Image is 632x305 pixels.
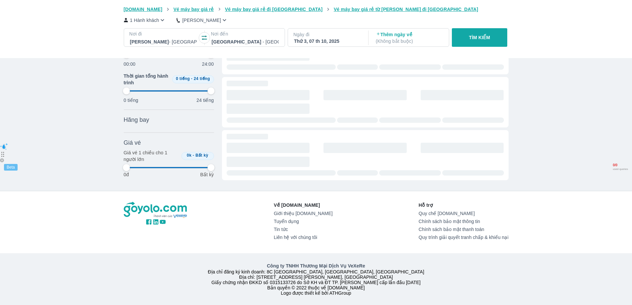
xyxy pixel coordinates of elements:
[274,219,332,224] a: Tuyển dụng
[274,202,332,208] p: Về [DOMAIN_NAME]
[4,164,18,171] div: Beta
[124,202,188,218] img: logo
[419,235,509,240] a: Quy trình giải quyết tranh chấp & khiếu nại
[124,73,170,86] span: Thời gian tổng hành trình
[294,38,361,44] div: Thứ 3, 07 th 10, 2025
[202,61,214,67] p: 24:00
[129,31,198,37] p: Nơi đi
[293,31,362,38] p: Ngày đi
[613,168,628,171] span: used queries
[452,28,507,47] button: TÌM KIẾM
[200,171,214,178] p: Bất kỳ
[124,7,163,12] span: [DOMAIN_NAME]
[125,263,507,269] p: Công ty TNHH Thương Mại Dịch Vụ VeXeRe
[124,139,141,147] span: Giá vé
[469,34,490,41] p: TÌM KIẾM
[120,263,513,296] div: Địa chỉ đăng ký kinh doanh: 8C [GEOGRAPHIC_DATA], [GEOGRAPHIC_DATA], [GEOGRAPHIC_DATA] Địa chỉ: [...
[124,61,136,67] p: 00:00
[193,153,194,158] span: -
[376,31,443,44] p: Thêm ngày về
[613,163,628,168] span: 0 / 0
[182,17,221,24] p: [PERSON_NAME]
[130,17,159,24] p: 1 Hành khách
[376,38,443,44] p: ( Không bắt buộc )
[225,7,322,12] span: Vé máy bay giá rẻ đi [GEOGRAPHIC_DATA]
[176,17,228,24] button: [PERSON_NAME]
[124,6,509,13] nav: breadcrumb
[194,76,210,81] span: 24 tiếng
[124,149,179,163] p: Giá vé 1 chiều cho 1 người lớn
[211,31,279,37] p: Nơi đến
[191,76,192,81] span: -
[419,211,509,216] a: Quy chế [DOMAIN_NAME]
[174,7,214,12] span: Vé máy bay giá rẻ
[419,219,509,224] a: Chính sách bảo mật thông tin
[334,7,478,12] span: Vé máy bay giá rẻ từ [PERSON_NAME] đi [GEOGRAPHIC_DATA]
[195,153,208,158] span: Bất kỳ
[419,202,509,208] p: Hỗ trợ
[274,235,332,240] a: Liên hệ với chúng tôi
[176,76,190,81] span: 0 tiếng
[124,97,138,104] p: 0 tiếng
[196,97,214,104] p: 24 tiếng
[187,153,191,158] span: 0k
[124,171,129,178] p: 0đ
[124,116,149,124] span: Hãng bay
[274,211,332,216] a: Giới thiệu [DOMAIN_NAME]
[419,227,509,232] a: Chính sách bảo mật thanh toán
[124,17,166,24] button: 1 Hành khách
[274,227,332,232] a: Tin tức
